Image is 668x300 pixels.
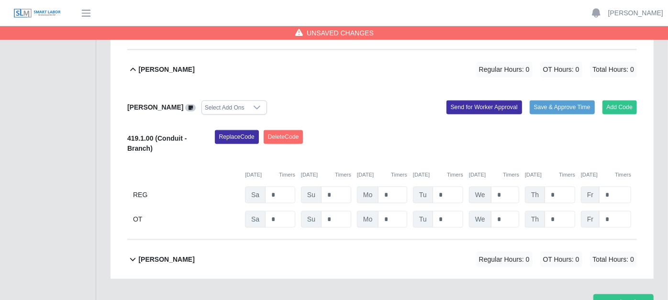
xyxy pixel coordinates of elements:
[279,171,295,179] button: Timers
[525,187,545,203] span: Th
[469,211,491,228] span: We
[530,100,595,114] button: Save & Approve Time
[13,8,61,19] img: SLM Logo
[413,171,463,179] div: [DATE]
[127,50,637,89] button: [PERSON_NAME] Regular Hours: 0 OT Hours: 0 Total Hours: 0
[446,100,522,114] button: Send for Worker Approval
[590,62,637,78] span: Total Hours: 0
[391,171,407,179] button: Timers
[540,62,582,78] span: OT Hours: 0
[215,130,259,144] button: ReplaceCode
[245,211,266,228] span: Sa
[245,187,266,203] span: Sa
[469,187,491,203] span: We
[357,171,407,179] div: [DATE]
[127,134,187,152] b: 419.1.00 (Conduit - Branch)
[540,252,582,267] span: OT Hours: 0
[133,211,239,228] div: OT
[264,130,303,144] button: DeleteCode
[301,187,322,203] span: Su
[245,171,295,179] div: [DATE]
[307,28,374,38] span: Unsaved Changes
[503,171,519,179] button: Timers
[447,171,463,179] button: Timers
[581,211,600,228] span: Fr
[301,171,351,179] div: [DATE]
[413,211,433,228] span: Tu
[559,171,575,179] button: Timers
[357,187,379,203] span: Mo
[615,171,631,179] button: Timers
[335,171,351,179] button: Timers
[127,103,183,111] b: [PERSON_NAME]
[138,255,194,265] b: [PERSON_NAME]
[602,100,637,114] button: Add Code
[590,252,637,267] span: Total Hours: 0
[525,171,575,179] div: [DATE]
[185,103,196,111] a: View/Edit Notes
[301,211,322,228] span: Su
[413,187,433,203] span: Tu
[476,252,533,267] span: Regular Hours: 0
[525,211,545,228] span: Th
[581,187,600,203] span: Fr
[476,62,533,78] span: Regular Hours: 0
[469,171,519,179] div: [DATE]
[202,101,247,114] div: Select Add Ons
[127,240,637,279] button: [PERSON_NAME] Regular Hours: 0 OT Hours: 0 Total Hours: 0
[133,187,239,203] div: REG
[608,8,663,18] a: [PERSON_NAME]
[138,65,194,75] b: [PERSON_NAME]
[357,211,379,228] span: Mo
[581,171,631,179] div: [DATE]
